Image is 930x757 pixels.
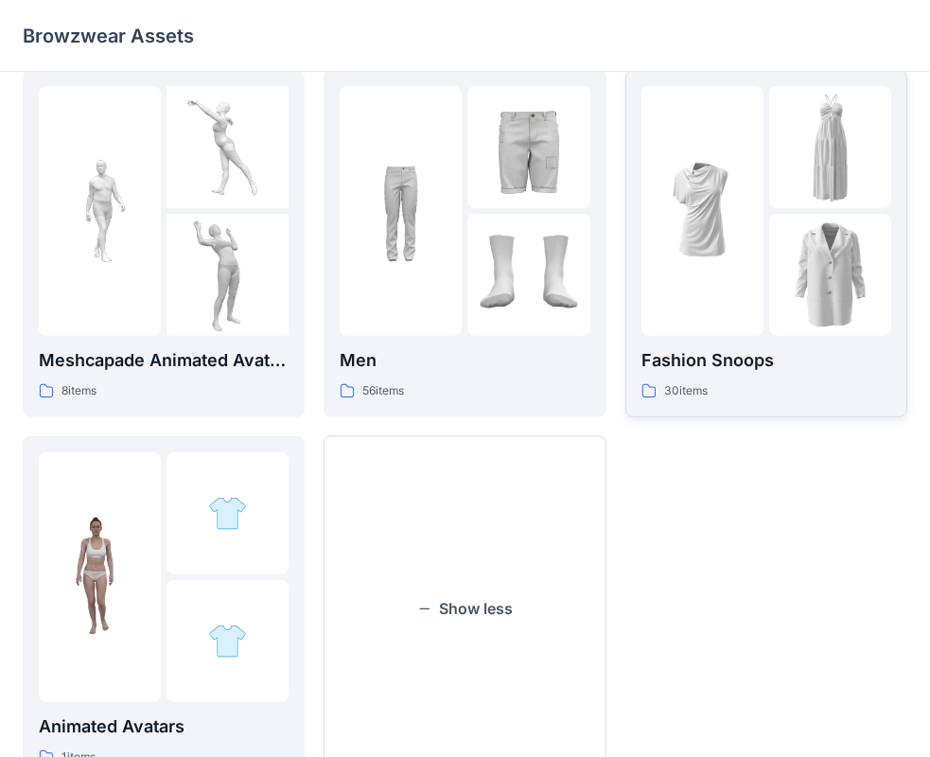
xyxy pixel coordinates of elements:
img: folder 1 [641,150,763,272]
p: Animated Avatars [39,713,289,740]
p: Browzwear Assets [23,23,194,49]
img: folder 1 [39,150,161,272]
img: folder 3 [167,214,289,336]
img: folder 2 [769,86,891,208]
img: folder 3 [769,214,891,336]
p: 8 items [61,381,97,401]
img: folder 3 [467,214,589,336]
a: folder 1folder 2folder 3Meshcapade Animated Avatars8items [23,70,305,417]
p: Meshcapade Animated Avatars [39,347,289,374]
p: 56 items [362,381,404,401]
p: Fashion Snoops [641,347,891,374]
img: folder 1 [340,150,462,272]
p: Men [340,347,589,374]
img: folder 2 [167,86,289,208]
p: 30 items [664,381,708,401]
a: folder 1folder 2folder 3Fashion Snoops30items [625,70,907,417]
img: folder 1 [39,516,161,638]
img: folder 2 [208,494,247,533]
img: folder 2 [467,86,589,208]
a: folder 1folder 2folder 3Men56items [324,70,605,417]
img: folder 3 [208,622,247,660]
